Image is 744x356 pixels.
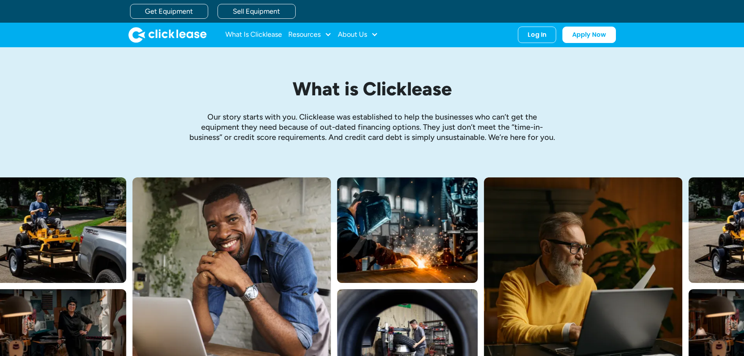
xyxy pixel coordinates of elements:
div: About Us [338,27,378,43]
div: Log In [528,31,546,39]
div: Resources [288,27,332,43]
img: Clicklease logo [128,27,207,43]
a: Sell Equipment [218,4,296,19]
img: A welder in a large mask working on a large pipe [337,177,478,283]
a: Get Equipment [130,4,208,19]
a: home [128,27,207,43]
p: Our story starts with you. Clicklease was established to help the businesses who can’t get the eq... [189,112,556,142]
a: What Is Clicklease [225,27,282,43]
h1: What is Clicklease [189,79,556,99]
a: Apply Now [562,27,616,43]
